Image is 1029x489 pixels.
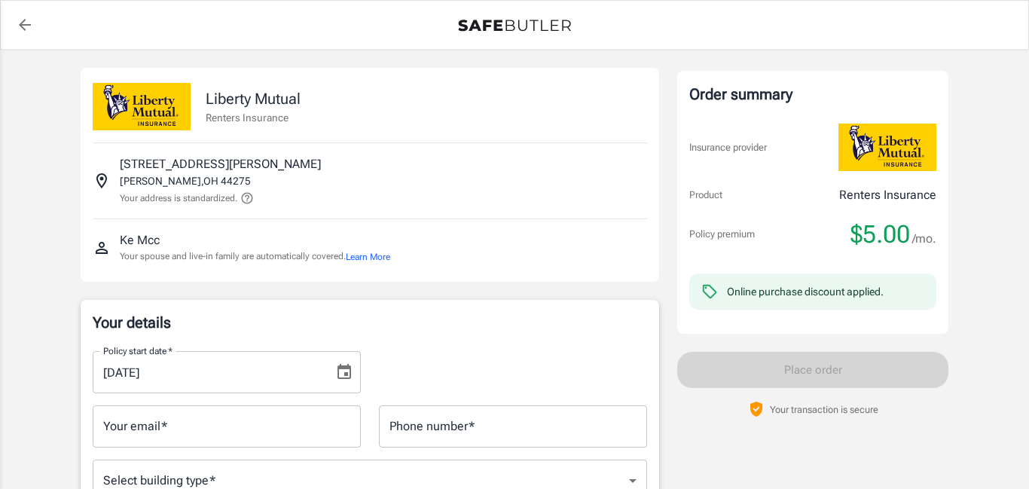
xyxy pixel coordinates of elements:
label: Policy start date [103,344,173,357]
p: Policy premium [689,227,755,242]
div: Online purchase discount applied. [727,284,884,299]
p: Your details [93,312,647,333]
p: [STREET_ADDRESS][PERSON_NAME] [120,155,321,173]
p: Ke Mcc [120,231,160,249]
a: back to quotes [10,10,40,40]
p: Your address is standardized. [120,191,237,205]
input: MM/DD/YYYY [93,351,323,393]
div: Order summary [689,83,936,105]
svg: Insured person [93,239,111,257]
svg: Insured address [93,172,111,190]
img: Liberty Mutual [838,124,936,171]
p: Product [689,188,722,203]
button: Learn More [346,250,390,264]
p: Insurance provider [689,140,767,155]
p: Liberty Mutual [206,87,301,110]
span: /mo. [912,228,936,249]
input: Enter number [379,405,647,448]
button: Choose date, selected date is Sep 19, 2025 [329,357,359,387]
p: Your transaction is secure [770,402,878,417]
p: Renters Insurance [839,186,936,204]
p: Your spouse and live-in family are automatically covered. [120,249,390,264]
input: Enter email [93,405,361,448]
p: Renters Insurance [206,110,301,125]
img: Back to quotes [458,20,571,32]
img: Liberty Mutual [93,83,191,130]
p: [PERSON_NAME] , OH 44275 [120,173,251,188]
span: $5.00 [850,219,910,249]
